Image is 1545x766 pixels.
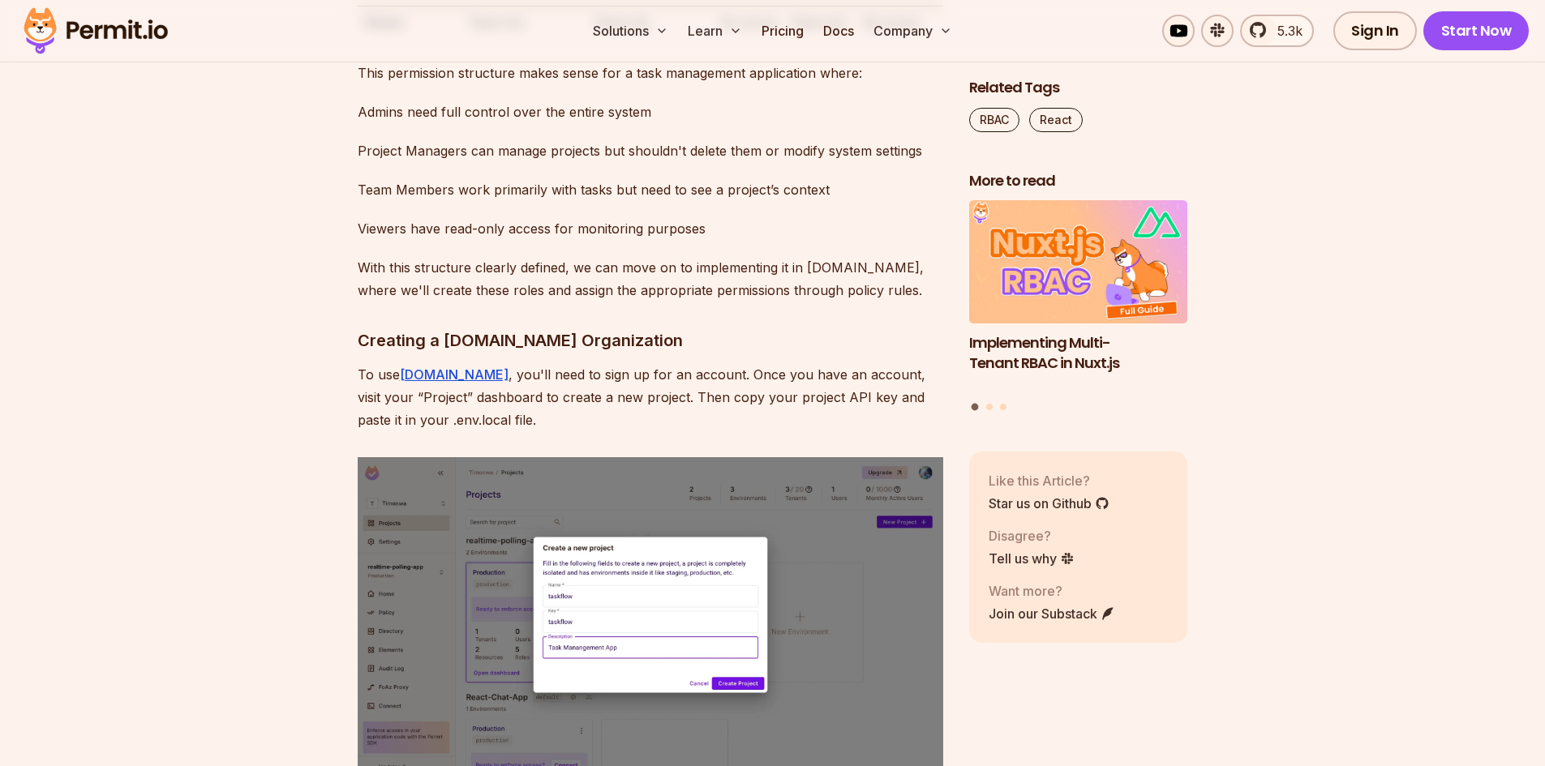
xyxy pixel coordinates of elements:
[969,201,1188,394] a: Implementing Multi-Tenant RBAC in Nuxt.jsImplementing Multi-Tenant RBAC in Nuxt.js
[867,15,959,47] button: Company
[969,108,1019,132] a: RBAC
[969,201,1188,324] img: Implementing Multi-Tenant RBAC in Nuxt.js
[969,201,1188,394] li: 1 of 3
[989,581,1115,601] p: Want more?
[969,201,1188,413] div: Posts
[986,404,993,410] button: Go to slide 2
[989,494,1109,513] a: Star us on Github
[989,471,1109,490] p: Like this Article?
[358,256,943,302] p: With this structure clearly defined, we can move on to implementing it in [DOMAIN_NAME], where we...
[969,333,1188,374] h3: Implementing Multi-Tenant RBAC in Nuxt.js
[358,363,943,431] p: To use , you'll need to sign up for an account. Once you have an account, visit your “Project” da...
[969,78,1188,98] h2: Related Tags
[586,15,675,47] button: Solutions
[1268,21,1303,41] span: 5.3k
[681,15,749,47] button: Learn
[989,549,1075,568] a: Tell us why
[358,139,943,162] p: Project Managers can manage projects but shouldn't delete them or modify system settings
[358,178,943,201] p: Team Members work primarily with tasks but need to see a project’s context
[755,15,810,47] a: Pricing
[1333,11,1417,50] a: Sign In
[1240,15,1314,47] a: 5.3k
[817,15,860,47] a: Docs
[358,217,943,240] p: Viewers have read-only access for monitoring purposes
[358,62,943,84] p: This permission structure makes sense for a task management application where:
[972,404,979,411] button: Go to slide 1
[989,604,1115,623] a: Join our Substack
[1000,404,1006,410] button: Go to slide 3
[358,101,943,123] p: Admins need full control over the entire system
[1423,11,1530,50] a: Start Now
[969,171,1188,191] h2: More to read
[358,327,943,353] h3: Creating a [DOMAIN_NAME] Organization
[16,3,175,58] img: Permit logo
[989,526,1075,546] p: Disagree?
[1029,108,1083,132] a: React
[400,366,509,383] a: [DOMAIN_NAME]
